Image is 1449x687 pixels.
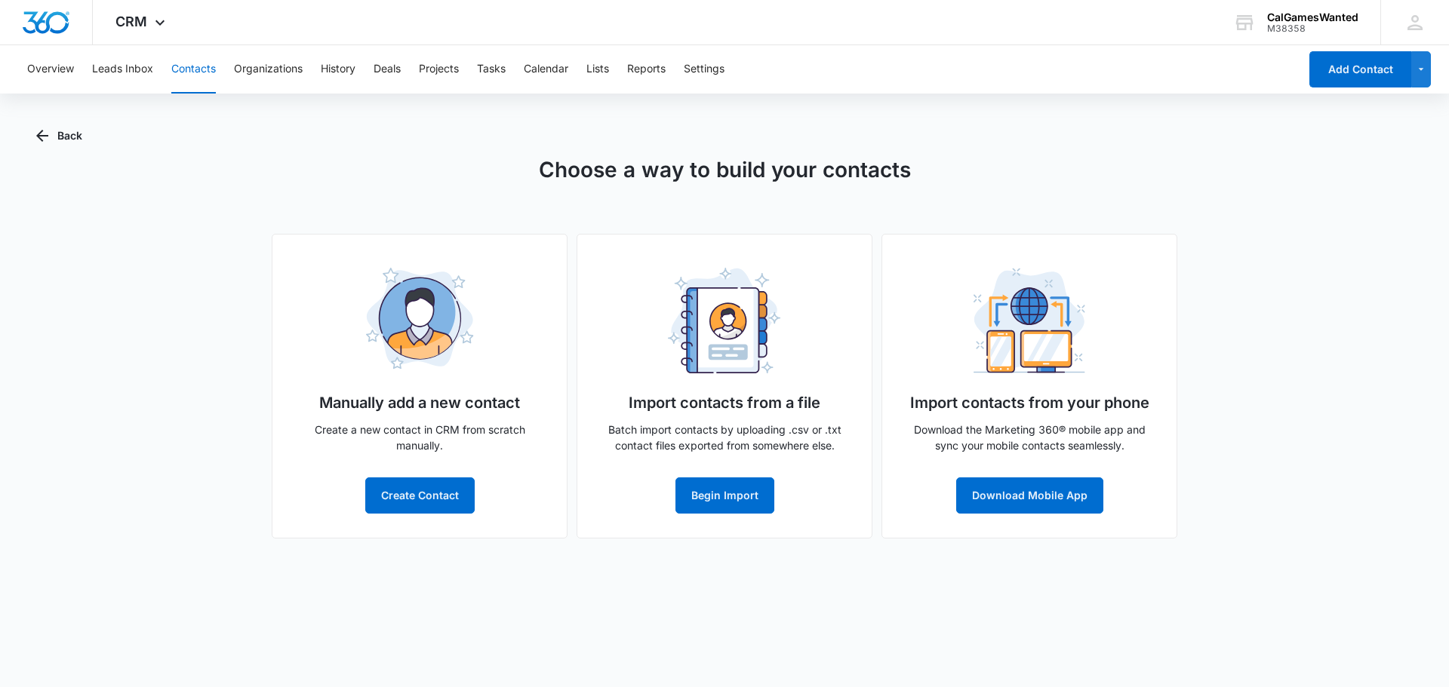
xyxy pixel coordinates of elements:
button: Back [36,118,82,154]
button: Add Contact [1309,51,1411,87]
button: Reports [627,45,666,94]
button: Lists [586,45,609,94]
button: Download Mobile App [956,477,1103,514]
p: Download the Marketing 360® mobile app and sync your mobile contacts seamlessly. [906,422,1152,453]
button: Leads Inbox [92,45,153,94]
button: Begin Import [675,477,774,514]
button: Overview [27,45,74,94]
h1: Choose a way to build your contacts [539,154,911,186]
button: Contacts [171,45,216,94]
button: Create Contact [365,477,475,514]
button: Settings [684,45,724,94]
div: account name [1267,11,1358,23]
button: Projects [419,45,459,94]
h5: Import contacts from a file [629,391,820,414]
h5: Import contacts from your phone [910,391,1149,414]
button: Organizations [234,45,303,94]
button: Deals [374,45,401,94]
span: CRM [115,14,147,29]
div: account id [1267,23,1358,34]
button: Calendar [524,45,568,94]
p: Create a new contact in CRM from scratch manually. [297,422,543,453]
h5: Manually add a new contact [319,391,520,414]
button: Tasks [477,45,506,94]
button: History [321,45,355,94]
p: Batch import contacts by uploading .csv or .txt contact files exported from somewhere else. [601,422,848,453]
